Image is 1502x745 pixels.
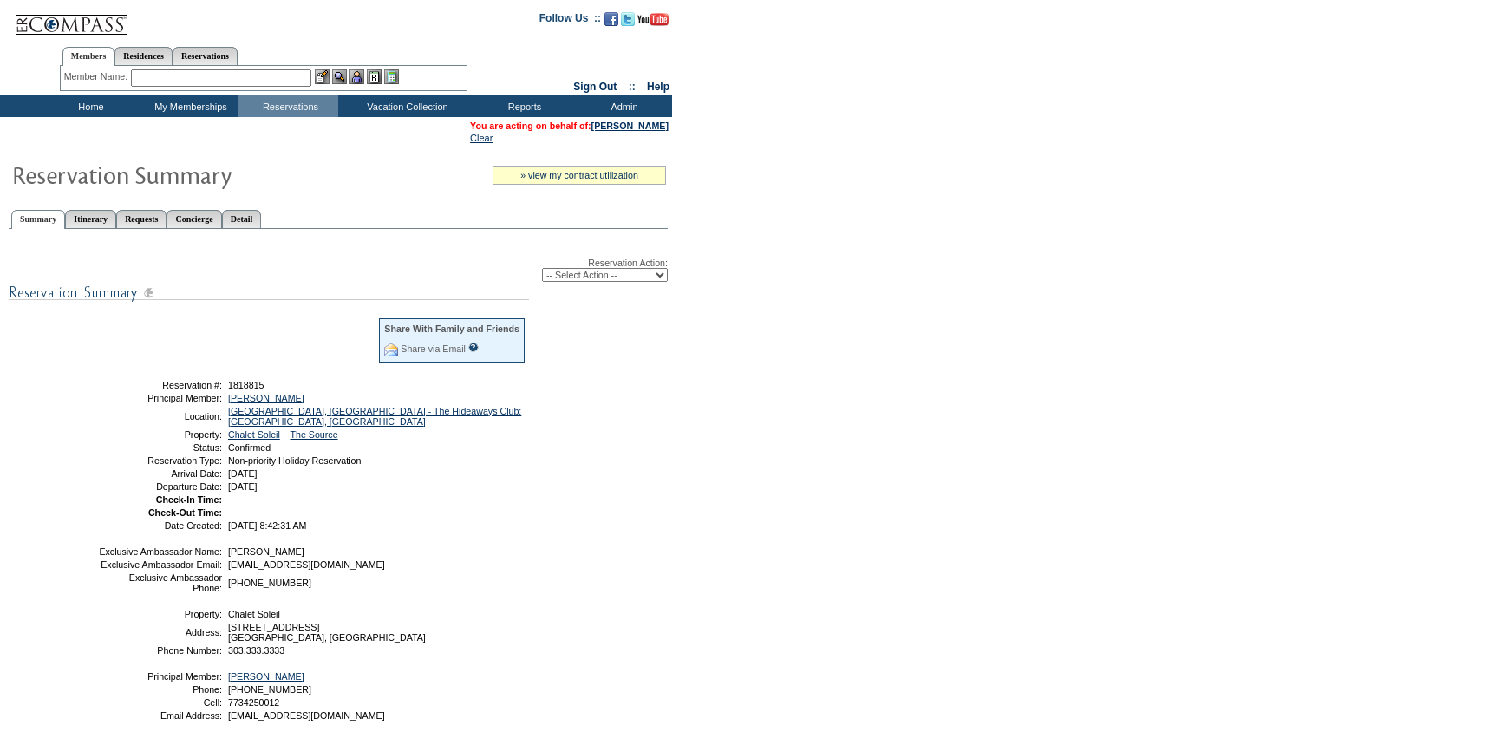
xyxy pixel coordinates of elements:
td: Property: [98,609,222,619]
span: [DATE] [228,481,258,492]
a: Share via Email [401,343,466,354]
td: Reports [473,95,572,117]
a: Reservations [173,47,238,65]
img: Reservations [367,69,382,84]
td: Departure Date: [98,481,222,492]
span: [STREET_ADDRESS] [GEOGRAPHIC_DATA], [GEOGRAPHIC_DATA] [228,622,426,643]
strong: Check-Out Time: [148,507,222,518]
a: Requests [116,210,167,228]
a: Concierge [167,210,221,228]
td: Exclusive Ambassador Email: [98,559,222,570]
span: 303.333.3333 [228,645,284,656]
input: What is this? [468,343,479,352]
td: Vacation Collection [338,95,473,117]
td: Reservations [238,95,338,117]
td: Location: [98,406,222,427]
a: [PERSON_NAME] [228,671,304,682]
td: Exclusive Ambassador Name: [98,546,222,557]
td: Arrival Date: [98,468,222,479]
img: subTtlResSummary.gif [9,282,529,304]
a: Follow us on Twitter [621,17,635,28]
strong: Check-In Time: [156,494,222,505]
div: Share With Family and Friends [384,323,519,334]
td: Phone: [98,684,222,695]
a: Detail [222,210,262,228]
span: Non-priority Holiday Reservation [228,455,361,466]
img: b_edit.gif [315,69,330,84]
td: Follow Us :: [539,10,601,31]
td: Reservation Type: [98,455,222,466]
td: Status: [98,442,222,453]
span: You are acting on behalf of: [470,121,669,131]
td: Principal Member: [98,393,222,403]
td: Exclusive Ambassador Phone: [98,572,222,593]
img: b_calculator.gif [384,69,399,84]
a: Help [647,81,669,93]
div: Reservation Action: [9,258,668,282]
span: [PHONE_NUMBER] [228,578,311,588]
img: Impersonate [349,69,364,84]
td: Date Created: [98,520,222,531]
a: [GEOGRAPHIC_DATA], [GEOGRAPHIC_DATA] - The Hideaways Club: [GEOGRAPHIC_DATA], [GEOGRAPHIC_DATA] [228,406,521,427]
img: View [332,69,347,84]
span: Chalet Soleil [228,609,280,619]
span: Confirmed [228,442,271,453]
td: Principal Member: [98,671,222,682]
a: The Source [290,429,337,440]
td: Phone Number: [98,645,222,656]
a: [PERSON_NAME] [591,121,669,131]
span: [PERSON_NAME] [228,546,304,557]
td: Cell: [98,697,222,708]
td: My Memberships [139,95,238,117]
a: Become our fan on Facebook [604,17,618,28]
img: Follow us on Twitter [621,12,635,26]
img: Subscribe to our YouTube Channel [637,13,669,26]
td: Reservation #: [98,380,222,390]
a: Residences [114,47,173,65]
td: Home [39,95,139,117]
span: [EMAIL_ADDRESS][DOMAIN_NAME] [228,559,385,570]
a: Clear [470,133,493,143]
span: 1818815 [228,380,264,390]
img: Reservaton Summary [11,157,358,192]
a: Subscribe to our YouTube Channel [637,17,669,28]
a: Sign Out [573,81,617,93]
span: [PHONE_NUMBER] [228,684,311,695]
span: 7734250012 [228,697,279,708]
span: [EMAIL_ADDRESS][DOMAIN_NAME] [228,710,385,721]
td: Email Address: [98,710,222,721]
td: Property: [98,429,222,440]
span: [DATE] 8:42:31 AM [228,520,306,531]
img: Become our fan on Facebook [604,12,618,26]
a: [PERSON_NAME] [228,393,304,403]
a: Members [62,47,115,66]
td: Address: [98,622,222,643]
a: » view my contract utilization [520,170,638,180]
a: Summary [11,210,65,229]
span: [DATE] [228,468,258,479]
a: Itinerary [65,210,116,228]
a: Chalet Soleil [228,429,280,440]
span: :: [629,81,636,93]
td: Admin [572,95,672,117]
div: Member Name: [64,69,131,84]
